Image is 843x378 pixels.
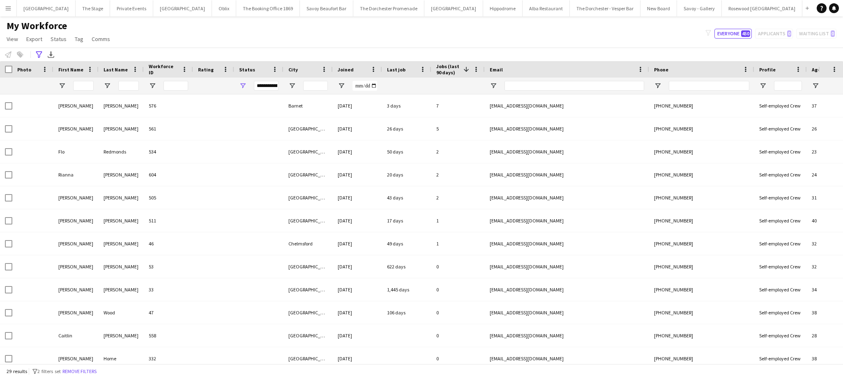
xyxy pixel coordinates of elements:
div: Self-employed Crew [754,347,807,370]
span: City [288,66,298,73]
div: 53 [144,255,193,278]
div: 28 [807,324,841,347]
button: The Booking Office 1869 [236,0,300,16]
div: [GEOGRAPHIC_DATA] [283,255,333,278]
div: [GEOGRAPHIC_DATA] [283,278,333,301]
div: Wood [99,301,144,324]
span: Joined [338,66,354,73]
div: Self-employed Crew [754,209,807,232]
div: Barnet [283,94,333,117]
a: Comms [88,34,113,44]
div: 31 [807,186,841,209]
div: 511 [144,209,193,232]
div: Caitlin [53,324,99,347]
button: The Dorchester - Vesper Bar [570,0,640,16]
div: Self-employed Crew [754,255,807,278]
span: Email [490,66,503,73]
div: [EMAIL_ADDRESS][DOMAIN_NAME] [485,186,649,209]
div: [PHONE_NUMBER] [649,255,754,278]
div: Self-employed Crew [754,278,807,301]
span: View [7,35,18,43]
app-action-btn: Advanced filters [34,50,44,60]
div: 576 [144,94,193,117]
button: Savoy Beaufort Bar [300,0,353,16]
a: View [3,34,21,44]
div: 2 [431,140,485,163]
div: [PERSON_NAME] [99,163,144,186]
button: [GEOGRAPHIC_DATA] [424,0,483,16]
div: 40 [807,209,841,232]
div: 0 [431,347,485,370]
button: Open Filter Menu [288,82,296,89]
button: The Dorchester Promenade [353,0,424,16]
div: Flo [53,140,99,163]
button: Open Filter Menu [490,82,497,89]
button: Open Filter Menu [149,82,156,89]
div: [PERSON_NAME] [99,324,144,347]
span: Age [812,66,820,73]
span: 450 [741,30,750,37]
button: Alba Restaurant [523,0,570,16]
button: Savoy - Gallery [677,0,722,16]
div: [PHONE_NUMBER] [649,140,754,163]
div: [GEOGRAPHIC_DATA] [283,209,333,232]
button: Rosewood [GEOGRAPHIC_DATA] [722,0,802,16]
span: First Name [58,66,83,73]
div: 3 days [382,94,431,117]
span: Rating [198,66,214,73]
div: [PHONE_NUMBER] [649,209,754,232]
div: Self-employed Crew [754,163,807,186]
button: Everyone450 [714,29,752,39]
button: Open Filter Menu [654,82,661,89]
div: [PERSON_NAME] [99,209,144,232]
button: Hippodrome [483,0,523,16]
input: City Filter Input [303,81,328,91]
div: 33 [144,278,193,301]
div: 17 days [382,209,431,232]
span: Workforce ID [149,63,178,76]
div: 1,445 days [382,278,431,301]
button: [GEOGRAPHIC_DATA] [17,0,76,16]
span: Photo [17,66,31,73]
div: 604 [144,163,193,186]
div: [EMAIL_ADDRESS][DOMAIN_NAME] [485,278,649,301]
button: Open Filter Menu [104,82,111,89]
span: Profile [759,66,776,73]
div: 7 [431,94,485,117]
div: [PERSON_NAME] [53,278,99,301]
div: [PHONE_NUMBER] [649,117,754,140]
div: 26 [807,117,841,140]
div: [DATE] [333,209,382,232]
a: Tag [71,34,87,44]
div: Self-employed Crew [754,94,807,117]
button: Open Filter Menu [58,82,66,89]
div: 32 [807,232,841,255]
input: Phone Filter Input [669,81,749,91]
div: 2 [431,186,485,209]
div: Redmonds [99,140,144,163]
div: [GEOGRAPHIC_DATA] [283,301,333,324]
div: 0 [431,278,485,301]
div: [PERSON_NAME] [53,301,99,324]
div: [PERSON_NAME] [53,255,99,278]
div: [EMAIL_ADDRESS][DOMAIN_NAME] [485,163,649,186]
div: [PHONE_NUMBER] [649,163,754,186]
span: Phone [654,66,668,73]
div: [PHONE_NUMBER] [649,301,754,324]
div: 332 [144,347,193,370]
div: [DATE] [333,186,382,209]
div: 0 [431,301,485,324]
span: Jobs (last 90 days) [436,63,460,76]
div: [EMAIL_ADDRESS][DOMAIN_NAME] [485,232,649,255]
div: 38 [807,347,841,370]
button: Remove filters [61,367,98,376]
div: Self-employed Crew [754,301,807,324]
div: [EMAIL_ADDRESS][DOMAIN_NAME] [485,255,649,278]
input: Workforce ID Filter Input [164,81,188,91]
div: [DATE] [333,301,382,324]
span: Last job [387,66,405,73]
div: 50 days [382,140,431,163]
div: Self-employed Crew [754,186,807,209]
div: 38 [807,301,841,324]
span: Tag [75,35,83,43]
